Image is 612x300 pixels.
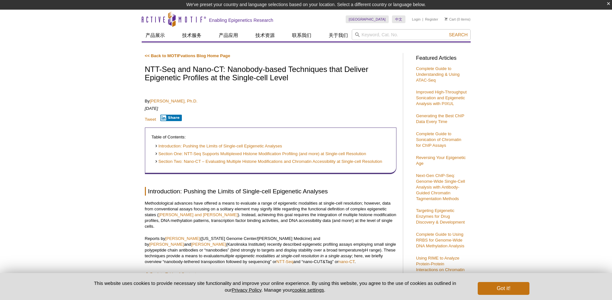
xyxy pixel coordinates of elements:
h3: Featured Articles [416,56,467,61]
p: By [145,98,396,104]
h2: Enabling Epigenetics Research [209,17,273,23]
a: << Back to MOTIFvations Blog Home Page [145,53,230,58]
p: This website uses cookies to provide necessary site functionality and improve your online experie... [83,280,467,293]
p: Reports by ([US_STATE] Genome Center/[PERSON_NAME] Medicine) and by and (Karolinska Institutet) r... [145,236,396,265]
a: 中文 [392,15,405,23]
a: Login [412,17,421,22]
a: Cart [445,17,456,22]
a: Next-Gen ChIP-Seq: Genome-Wide Single-Cell Analysis with Antibody-Guided Chromatin Tagmentation M... [416,173,465,201]
a: Introduction: Pushing the Limits of Single-cell Epigenetic Analyses [155,143,282,149]
button: Got it! [478,282,529,295]
a: [PERSON_NAME] [165,236,200,241]
a: Targeting Epigenetic Enzymes for Drug Discovery & Development [416,208,465,225]
img: Your Cart [445,17,448,21]
a: [GEOGRAPHIC_DATA] [346,15,389,23]
a: [PERSON_NAME] and [PERSON_NAME] [159,212,238,217]
h2: Introduction: Pushing the Limits of Single-cell Epigenetic Analyses [145,187,396,196]
a: Improved High-Throughput Sonication and Epigenetic Analysis with PIXUL [416,90,467,106]
em: [DATE] [145,106,158,111]
a: [PERSON_NAME] [149,242,184,247]
a: Back to Table of Contents [145,272,199,277]
a: Tweet [145,117,156,122]
a: Register [425,17,438,22]
em: multiple epigenetic modalities at single-cell resolution in a single assay [220,253,352,258]
a: [PERSON_NAME] [191,242,226,247]
a: Using RIME to Analyze Protein-Protein Interactions on Chromatin [416,256,465,272]
a: Complete Guide to Using RRBS for Genome-Wide DNA Methylation Analysis [416,232,464,248]
a: Section Two: Nano-CT – Evaluating Multiple Histone Modifications and Chromatin Accessibility at S... [155,159,382,165]
a: Complete Guide to Understanding & Using ATAC-Seq [416,66,460,83]
span: Search [449,32,467,37]
a: 产品应用 [215,29,242,41]
li: | [422,15,423,23]
button: cookie settings [292,287,324,293]
a: Reversing Your Epigenetic Age [416,155,466,166]
p: Methodological advances have offered a means to evaluate a range of epigenetic modalities at sing... [145,200,396,229]
a: NTT-Seq [276,259,293,264]
a: Section One: NTT-Seq Supports Multiplexed Histone Modification Profiling (and more) at Single-cel... [155,151,366,157]
a: Generating the Best ChIP Data Every Time [416,113,464,124]
h1: NTT-Seq and Nano-CT: Nanobody-based Techniques that Deliver Epigenetic Profiles at the Single-cel... [145,65,396,83]
a: Complete Guide to Sonication of Chromatin for ChIP Assays [416,131,461,148]
a: Privacy Policy [232,287,261,293]
a: nano-CT [339,259,355,264]
a: [PERSON_NAME], Ph.D. [150,99,198,103]
a: 技术服务 [178,29,205,41]
input: Keyword, Cat. No. [352,29,471,40]
p: Table of Contents: [152,134,390,140]
button: Share [160,115,182,121]
a: 技术资源 [252,29,279,41]
a: 关于我们 [325,29,352,41]
a: 产品展示 [142,29,169,41]
a: 联系我们 [288,29,315,41]
button: Search [447,32,469,38]
li: (0 items) [445,15,471,23]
